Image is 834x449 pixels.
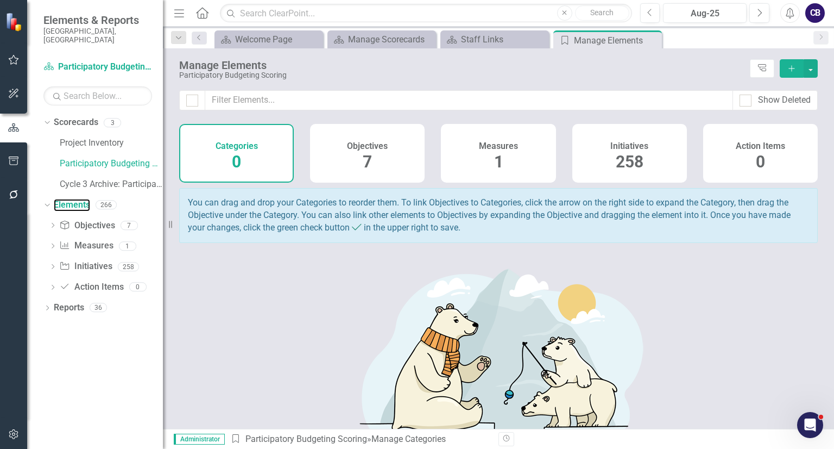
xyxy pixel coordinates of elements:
a: Scorecards [54,116,98,129]
a: Participatory Budgeting Scoring [245,434,367,444]
div: 0 [129,283,147,292]
div: » Manage Categories [230,433,490,446]
div: You can drag and drop your Categories to reorder them. To link Objectives to Categories, click th... [179,188,818,243]
div: Manage Elements [179,59,744,71]
div: 36 [90,303,107,313]
a: Welcome Page [217,33,320,46]
span: 0 [232,152,241,171]
a: Manage Scorecards [330,33,433,46]
a: Measures [59,240,113,252]
button: CB [805,3,825,23]
div: Manage Scorecards [348,33,433,46]
a: Staff Links [443,33,546,46]
button: Search [575,5,629,21]
input: Filter Elements... [205,90,733,110]
h4: Categories [216,141,258,151]
a: Participatory Budgeting Scoring [60,158,163,170]
div: 1 [119,241,136,251]
span: 1 [494,152,503,171]
h4: Action Items [736,141,785,151]
div: Aug-25 [667,7,743,20]
a: Participatory Budgeting Scoring [43,61,152,73]
div: Welcome Page [235,33,320,46]
h4: Objectives [347,141,388,151]
a: Initiatives [59,260,112,273]
span: Elements & Reports [43,14,152,27]
span: Administrator [174,434,225,445]
div: 266 [96,200,117,209]
h4: Measures [479,141,518,151]
span: Search [590,8,614,17]
div: 7 [121,221,138,230]
div: Show Deleted [758,94,811,107]
span: 0 [756,152,765,171]
a: Cycle 3 Archive: Participatory Budgeting Scoring [60,178,163,191]
a: Project Inventory [60,137,163,149]
a: Action Items [59,281,123,294]
div: 3 [104,118,121,127]
a: Reports [54,302,84,314]
input: Search Below... [43,86,152,105]
div: 258 [118,262,139,271]
img: ClearPoint Strategy [5,13,24,32]
a: Elements [54,199,90,211]
iframe: Intercom live chat [797,412,823,438]
a: Objectives [59,220,115,232]
div: Staff Links [461,33,546,46]
span: 7 [363,152,372,171]
input: Search ClearPoint... [220,4,631,23]
button: Aug-25 [663,3,747,23]
div: Manage Elements [574,34,659,47]
span: 258 [616,152,643,171]
h4: Initiatives [610,141,648,151]
small: [GEOGRAPHIC_DATA], [GEOGRAPHIC_DATA] [43,27,152,45]
div: Participatory Budgeting Scoring [179,71,744,79]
